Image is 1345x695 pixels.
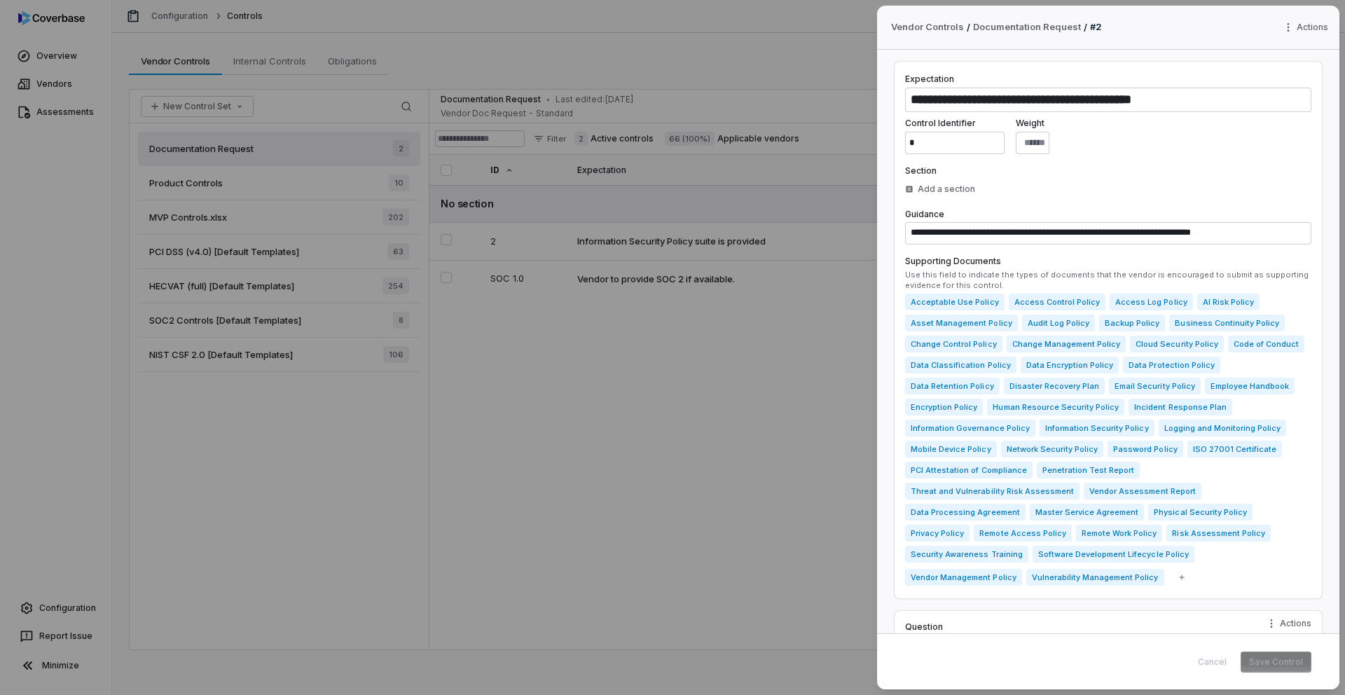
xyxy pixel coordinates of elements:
span: Code of Conduct [1228,336,1304,352]
span: Vulnerability Management Policy [1026,569,1164,586]
span: AI Risk Policy [1197,294,1260,310]
span: Physical Security Policy [1148,504,1253,521]
span: Risk Assessment Policy [1166,525,1271,542]
p: / [967,21,970,34]
label: Weight [1016,118,1049,129]
span: Email Security Policy [1109,378,1201,394]
span: Penetration Test Report [1037,462,1140,479]
span: Password Policy [1108,441,1182,457]
span: Human Resource Security Policy [987,399,1124,415]
span: Acceptable Use Policy [905,294,1005,310]
button: More actions [1278,17,1337,38]
span: Network Security Policy [1001,441,1104,457]
span: Encryption Policy [905,399,983,415]
span: Data Processing Agreement [905,504,1026,521]
span: Data Encryption Policy [1021,357,1119,373]
span: Threat and Vulnerability Risk Assessment [905,483,1080,500]
label: Section [905,165,1311,177]
span: Access Control Policy [1009,294,1106,310]
span: Cloud Security Policy [1130,336,1224,352]
span: Business Continuity Policy [1169,315,1285,331]
span: Remote Access Policy [974,525,1072,542]
span: # 2 [1090,21,1102,32]
span: Access Log Policy [1110,294,1192,310]
span: Data Retention Policy [905,378,1000,394]
span: Incident Response Plan [1129,399,1232,415]
span: Vendor Controls [891,20,964,34]
span: Vendor Assessment Report [1084,483,1201,500]
div: Use this field to indicate the types of documents that the vendor is encouraged to submit as supp... [905,270,1311,291]
button: Add a section [901,177,979,202]
span: PCI Attestation of Compliance [905,462,1033,479]
span: Master Service Agreement [1030,504,1145,521]
button: Question actions [1257,613,1320,634]
span: Data Classification Policy [905,357,1016,373]
span: Data Protection Policy [1123,357,1220,373]
span: Information Security Policy [1040,420,1154,436]
span: Backup Policy [1099,315,1165,331]
span: Vendor Management Policy [905,569,1022,586]
span: Remote Work Policy [1076,525,1163,542]
span: Change Control Policy [905,336,1002,352]
label: Expectation [905,74,954,84]
span: Employee Handbook [1205,378,1295,394]
div: Add a section [905,184,975,195]
label: Supporting Documents [905,256,1311,267]
span: Audit Log Policy [1022,315,1095,331]
a: Documentation Request [973,20,1081,34]
label: Question [905,621,1311,633]
p: / [1084,21,1087,34]
span: Disaster Recovery Plan [1004,378,1105,394]
span: Privacy Policy [905,525,970,542]
span: Software Development Lifecycle Policy [1033,546,1194,563]
span: ISO 27001 Certificate [1187,441,1283,457]
label: Guidance [905,209,944,219]
label: Control Identifier [905,118,1005,129]
span: Asset Management Policy [905,315,1018,331]
span: Logging and Monitoring Policy [1159,420,1287,436]
span: Change Management Policy [1007,336,1126,352]
span: Information Governance Policy [905,420,1035,436]
span: Security Awareness Training [905,546,1028,563]
span: Mobile Device Policy [905,441,997,457]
